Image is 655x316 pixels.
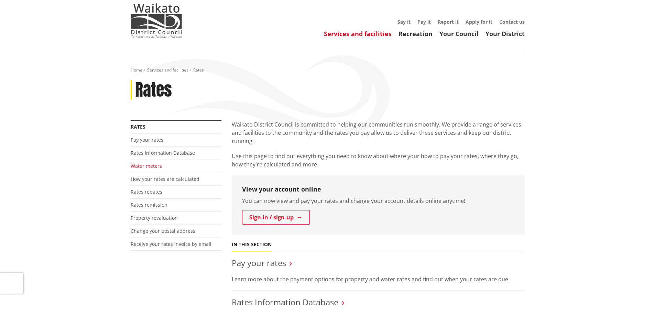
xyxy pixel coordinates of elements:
[232,120,525,145] p: Waikato District Council is committed to helping our communities run smoothly. We provide a range...
[131,176,199,182] a: How your rates are calculated
[324,30,392,38] a: Services and facilities
[131,163,162,169] a: Water meters
[131,241,211,247] a: Receive your rates invoice by email
[623,287,648,312] iframe: Messenger Launcher
[232,152,525,168] p: Use this page to find out everything you need to know about where your how to pay your rates, whe...
[131,67,525,73] nav: breadcrumb
[131,228,195,234] a: Change your postal address
[135,80,172,100] h1: Rates
[232,275,525,283] p: Learn more about the payment options for property and water rates and find out when your rates ar...
[242,210,310,225] a: Sign-in / sign-up
[499,19,525,25] a: Contact us
[466,19,492,25] a: Apply for it
[399,30,433,38] a: Recreation
[485,30,525,38] a: Your District
[131,215,178,221] a: Property revaluation
[438,19,459,25] a: Report it
[131,3,182,38] img: Waikato District Council - Te Kaunihera aa Takiwaa o Waikato
[193,67,204,73] span: Rates
[131,123,145,130] a: Rates
[131,150,195,156] a: Rates Information Database
[242,186,514,193] h3: View your account online
[131,137,163,143] a: Pay your rates
[232,296,338,308] a: Rates Information Database
[242,197,514,205] p: You can now view and pay your rates and change your account details online anytime!
[397,19,411,25] a: Say it
[232,242,272,248] h5: In this section
[131,67,142,73] a: Home
[147,67,188,73] a: Services and facilities
[417,19,431,25] a: Pay it
[131,201,167,208] a: Rates remission
[232,257,286,269] a: Pay your rates
[439,30,479,38] a: Your Council
[131,188,162,195] a: Rates rebates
